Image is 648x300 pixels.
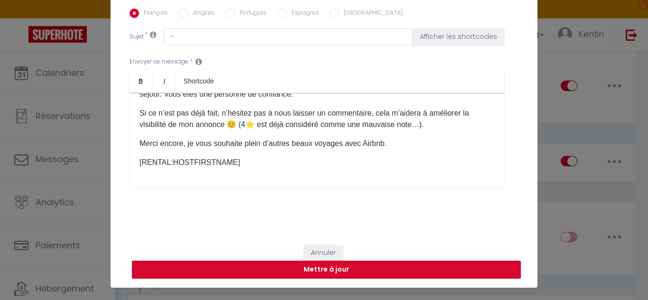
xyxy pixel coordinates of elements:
button: Mettre à jour [132,261,521,279]
label: Portugais [235,9,267,19]
label: Anglais [188,9,214,19]
button: Afficher les shortcodes [413,28,504,45]
a: Bold [130,70,153,92]
label: Sujet [130,32,144,42]
p: [RENTAL:HOSTFIRSTNAME] [139,157,494,168]
i: Subject [150,31,157,38]
i: Message [195,58,202,65]
label: Envoyer ce message [130,57,188,66]
a: Shortcode [176,70,222,92]
label: Français [139,9,168,19]
p: Si ce n’est pas déjà fait, n’hésitez pas à nous laisser un commentaire, cela m’aidera à améliorer... [139,108,494,130]
button: Annuler [304,245,343,261]
label: [GEOGRAPHIC_DATA] [339,9,403,19]
label: Espagnol [287,9,319,19]
p: Merci encore, je vous souhaite plein d’autres beaux voyages avec Airbnb. [139,138,494,149]
a: Italic [153,70,176,92]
